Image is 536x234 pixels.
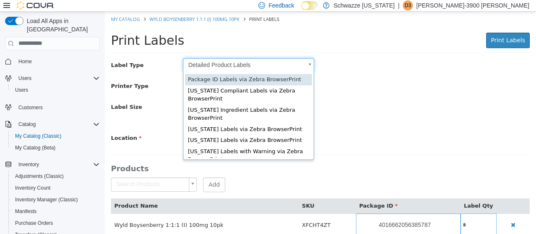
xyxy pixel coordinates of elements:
[15,196,78,203] span: Inventory Manager (Classic)
[15,185,51,191] span: Inventory Count
[12,218,100,228] span: Purchase Orders
[2,159,103,170] button: Inventory
[15,73,35,83] button: Users
[80,123,207,134] div: [US_STATE] Labels via Zebra BrowserPrint
[15,144,56,151] span: My Catalog (Beta)
[334,0,395,10] p: Schwazze [US_STATE]
[2,118,103,130] button: Catalog
[18,104,43,111] span: Customers
[12,143,100,153] span: My Catalog (Beta)
[15,119,39,129] button: Catalog
[12,85,31,95] a: Users
[12,206,100,216] span: Manifests
[12,171,67,181] a: Adjustments (Classic)
[15,57,35,67] a: Home
[12,183,54,193] a: Inventory Count
[12,218,57,228] a: Purchase Orders
[398,0,399,10] p: |
[8,130,103,142] button: My Catalog (Classic)
[18,121,36,128] span: Catalog
[80,62,207,74] div: Package ID Labels via Zebra BrowserPrint
[8,170,103,182] button: Adjustments (Classic)
[12,85,100,95] span: Users
[80,112,207,123] div: [US_STATE] Labels via Zebra BrowserPrint
[12,143,59,153] a: My Catalog (Beta)
[8,217,103,229] button: Purchase Orders
[8,206,103,217] button: Manifests
[12,131,100,141] span: My Catalog (Classic)
[405,0,411,10] span: D3
[15,220,53,226] span: Purchase Orders
[15,102,100,112] span: Customers
[2,55,103,67] button: Home
[15,208,36,215] span: Manifests
[15,159,42,170] button: Inventory
[416,0,529,10] p: [PERSON_NAME]-3900 [PERSON_NAME]
[403,0,413,10] div: Daniel-3900 Lopez
[15,56,100,67] span: Home
[18,58,32,65] span: Home
[12,131,65,141] a: My Catalog (Classic)
[80,93,207,112] div: [US_STATE] Ingredient Labels via Zebra BrowserPrint
[8,182,103,194] button: Inventory Count
[18,75,31,82] span: Users
[15,159,100,170] span: Inventory
[268,1,294,10] span: Feedback
[15,87,28,93] span: Users
[80,74,207,93] div: [US_STATE] Compliant Labels via Zebra BrowserPrint
[12,206,40,216] a: Manifests
[12,195,81,205] a: Inventory Manager (Classic)
[80,134,207,154] div: [US_STATE] Labels with Warning via Zebra BrowserPrint
[15,103,46,113] a: Customers
[8,142,103,154] button: My Catalog (Beta)
[12,171,100,181] span: Adjustments (Classic)
[15,133,62,139] span: My Catalog (Classic)
[18,161,39,168] span: Inventory
[8,194,103,206] button: Inventory Manager (Classic)
[301,1,319,10] input: Dark Mode
[8,84,103,96] button: Users
[15,73,100,83] span: Users
[12,195,100,205] span: Inventory Manager (Classic)
[2,72,103,84] button: Users
[15,173,64,180] span: Adjustments (Classic)
[23,17,100,33] span: Load All Apps in [GEOGRAPHIC_DATA]
[12,183,100,193] span: Inventory Count
[15,119,100,129] span: Catalog
[2,101,103,113] button: Customers
[17,1,54,10] img: Cova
